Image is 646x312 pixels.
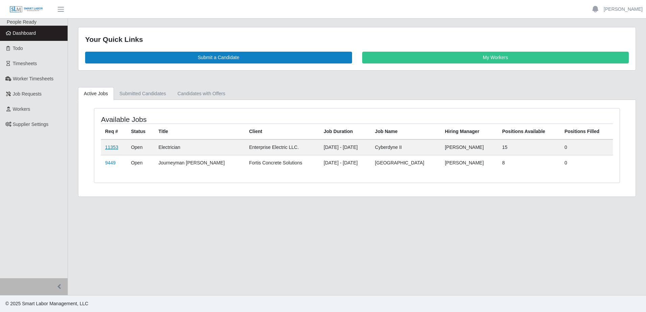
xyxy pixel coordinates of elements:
[154,139,245,155] td: Electrician
[245,124,320,139] th: Client
[5,301,88,306] span: © 2025 Smart Labor Management, LLC
[320,124,371,139] th: Job Duration
[114,87,172,100] a: Submitted Candidates
[13,122,49,127] span: Supplier Settings
[441,139,498,155] td: [PERSON_NAME]
[101,115,308,124] h4: Available Jobs
[85,52,352,63] a: Submit a Candidate
[85,34,629,45] div: Your Quick Links
[127,139,154,155] td: Open
[441,124,498,139] th: Hiring Manager
[154,124,245,139] th: Title
[604,6,643,13] a: [PERSON_NAME]
[7,19,36,25] span: People Ready
[498,139,560,155] td: 15
[320,139,371,155] td: [DATE] - [DATE]
[13,76,53,81] span: Worker Timesheets
[13,91,42,97] span: Job Requests
[245,139,320,155] td: Enterprise Electric LLC.
[320,155,371,171] td: [DATE] - [DATE]
[362,52,629,63] a: My Workers
[13,106,30,112] span: Workers
[13,61,37,66] span: Timesheets
[154,155,245,171] td: Journeyman [PERSON_NAME]
[441,155,498,171] td: [PERSON_NAME]
[371,139,441,155] td: Cyberdyne II
[245,155,320,171] td: Fortis Concrete Solutions
[371,124,441,139] th: Job Name
[127,124,154,139] th: Status
[561,155,613,171] td: 0
[9,6,43,13] img: SLM Logo
[127,155,154,171] td: Open
[498,124,560,139] th: Positions Available
[498,155,560,171] td: 8
[105,160,116,165] a: 9449
[101,124,127,139] th: Req #
[13,46,23,51] span: Todo
[105,145,118,150] a: 11353
[561,139,613,155] td: 0
[78,87,114,100] a: Active Jobs
[371,155,441,171] td: [GEOGRAPHIC_DATA]
[561,124,613,139] th: Positions Filled
[172,87,231,100] a: Candidates with Offers
[13,30,36,36] span: Dashboard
